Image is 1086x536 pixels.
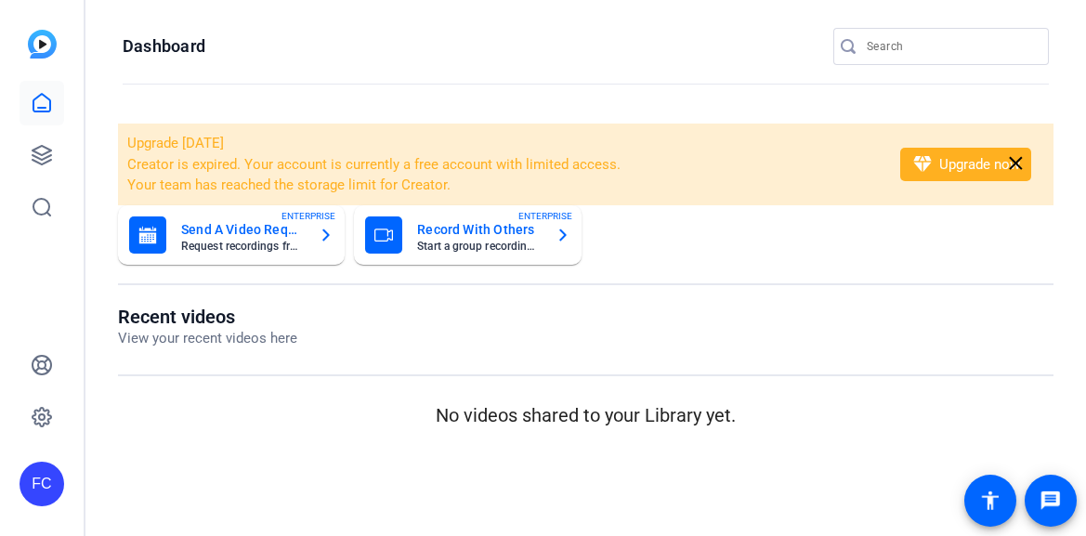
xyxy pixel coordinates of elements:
[28,30,57,59] img: blue-gradient.svg
[900,148,1031,181] button: Upgrade now
[181,241,304,252] mat-card-subtitle: Request recordings from anyone, anywhere
[127,154,876,176] li: Creator is expired. Your account is currently a free account with limited access.
[417,218,540,241] mat-card-title: Record With Others
[1004,152,1027,176] mat-icon: close
[118,328,297,349] p: View your recent videos here
[518,209,572,223] span: ENTERPRISE
[118,401,1053,429] p: No videos shared to your Library yet.
[181,218,304,241] mat-card-title: Send A Video Request
[867,35,1034,58] input: Search
[127,135,224,151] span: Upgrade [DATE]
[911,153,934,176] mat-icon: diamond
[118,205,345,265] button: Send A Video RequestRequest recordings from anyone, anywhereENTERPRISE
[1040,490,1062,512] mat-icon: message
[979,490,1001,512] mat-icon: accessibility
[118,306,297,328] h1: Recent videos
[354,205,581,265] button: Record With OthersStart a group recording sessionENTERPRISE
[417,241,540,252] mat-card-subtitle: Start a group recording session
[281,209,335,223] span: ENTERPRISE
[123,35,205,58] h1: Dashboard
[20,462,64,506] div: FC
[127,175,876,196] li: Your team has reached the storage limit for Creator.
